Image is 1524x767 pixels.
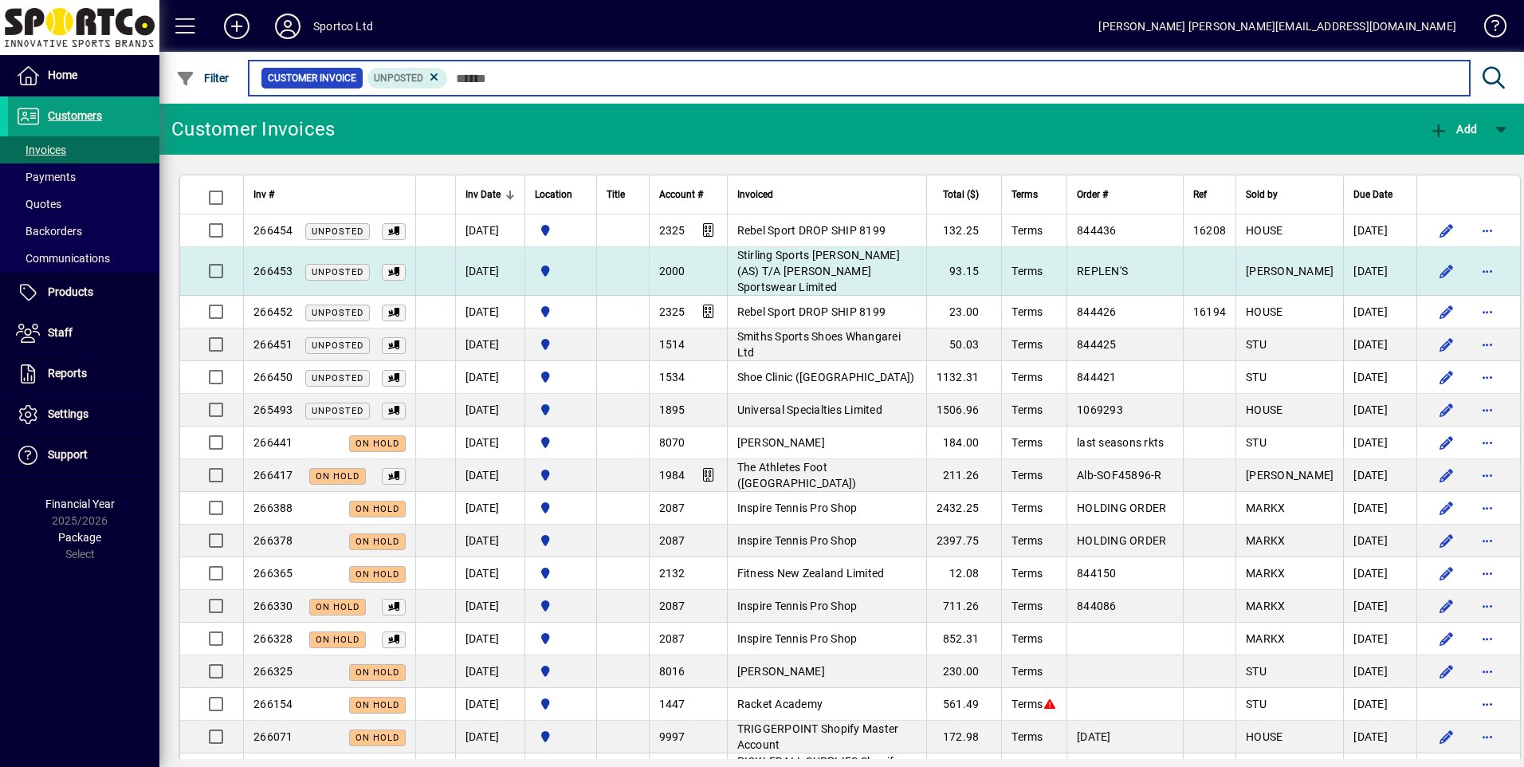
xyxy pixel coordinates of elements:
[253,534,293,547] span: 266378
[737,698,823,710] span: Racket Academy
[8,313,159,353] a: Staff
[455,655,524,688] td: [DATE]
[253,600,293,612] span: 266330
[1475,462,1500,488] button: More options
[455,214,524,247] td: [DATE]
[8,245,159,272] a: Communications
[253,730,293,743] span: 266071
[1011,501,1043,514] span: Terms
[659,632,685,645] span: 2087
[1011,730,1043,743] span: Terms
[926,655,1002,688] td: 230.00
[8,163,159,191] a: Payments
[316,471,359,482] span: On hold
[1353,186,1407,203] div: Due Date
[316,635,359,645] span: On hold
[535,466,587,484] span: Sportco Ltd Warehouse
[737,534,858,547] span: Inspire Tennis Pro Shop
[455,459,524,492] td: [DATE]
[1475,258,1500,284] button: More options
[535,630,587,647] span: Sportco Ltd Warehouse
[926,459,1002,492] td: 211.26
[737,186,917,203] div: Invoiced
[1343,525,1416,557] td: [DATE]
[455,557,524,590] td: [DATE]
[1077,730,1111,743] span: [DATE]
[659,403,685,416] span: 1895
[937,186,994,203] div: Total ($)
[659,501,685,514] span: 2087
[355,439,399,449] span: On hold
[737,567,885,580] span: Fitness New Zealand Limited
[1433,364,1459,390] button: Edit
[737,224,886,237] span: Rebel Sport DROP SHIP 8199
[48,448,88,461] span: Support
[1433,218,1459,243] button: Edit
[535,663,587,680] span: Sportco Ltd Warehouse
[1433,495,1459,521] button: Edit
[1246,338,1267,351] span: STU
[1077,567,1117,580] span: 844150
[659,567,685,580] span: 2132
[1472,3,1504,55] a: Knowledge Base
[659,534,685,547] span: 2087
[1343,623,1416,655] td: [DATE]
[1343,361,1416,394] td: [DATE]
[535,532,587,549] span: Sportco Ltd Warehouse
[1011,600,1043,612] span: Terms
[659,371,685,383] span: 1534
[1475,332,1500,357] button: More options
[355,667,399,678] span: On hold
[1475,299,1500,324] button: More options
[1077,186,1108,203] span: Order #
[1011,371,1043,383] span: Terms
[1011,698,1043,710] span: Terms
[1246,186,1278,203] span: Sold by
[253,265,293,277] span: 266453
[1246,534,1285,547] span: MARKX
[1343,688,1416,721] td: [DATE]
[659,186,703,203] span: Account #
[1343,328,1416,361] td: [DATE]
[16,171,76,183] span: Payments
[355,569,399,580] span: On hold
[316,602,359,612] span: On hold
[1433,560,1459,586] button: Edit
[535,434,587,451] span: Sportco Ltd Warehouse
[737,330,901,359] span: Smiths Sports Shoes Whangarei Ltd
[268,70,356,86] span: Customer Invoice
[1011,665,1043,678] span: Terms
[1475,430,1500,455] button: More options
[926,721,1002,753] td: 172.98
[1343,721,1416,753] td: [DATE]
[1425,115,1481,144] button: Add
[1011,305,1043,318] span: Terms
[926,492,1002,525] td: 2432.25
[659,224,685,237] span: 2325
[1011,265,1043,277] span: Terms
[253,436,293,449] span: 266441
[8,435,159,475] a: Support
[1475,691,1500,717] button: More options
[535,401,587,419] span: Sportco Ltd Warehouse
[312,373,363,383] span: Unposted
[58,531,101,544] span: Package
[1246,265,1333,277] span: [PERSON_NAME]
[926,590,1002,623] td: 711.26
[1077,534,1166,547] span: HOLDING ORDER
[659,338,685,351] span: 1514
[455,361,524,394] td: [DATE]
[926,296,1002,328] td: 23.00
[16,144,66,156] span: Invoices
[1193,305,1226,318] span: 16194
[535,186,587,203] div: Location
[1077,469,1162,482] span: Alb-SOF45896-R
[1343,394,1416,427] td: [DATE]
[312,226,363,237] span: Unposted
[737,600,858,612] span: Inspire Tennis Pro Shop
[1433,724,1459,749] button: Edit
[1077,265,1128,277] span: REPLEN'S
[1246,371,1267,383] span: STU
[1343,557,1416,590] td: [DATE]
[455,427,524,459] td: [DATE]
